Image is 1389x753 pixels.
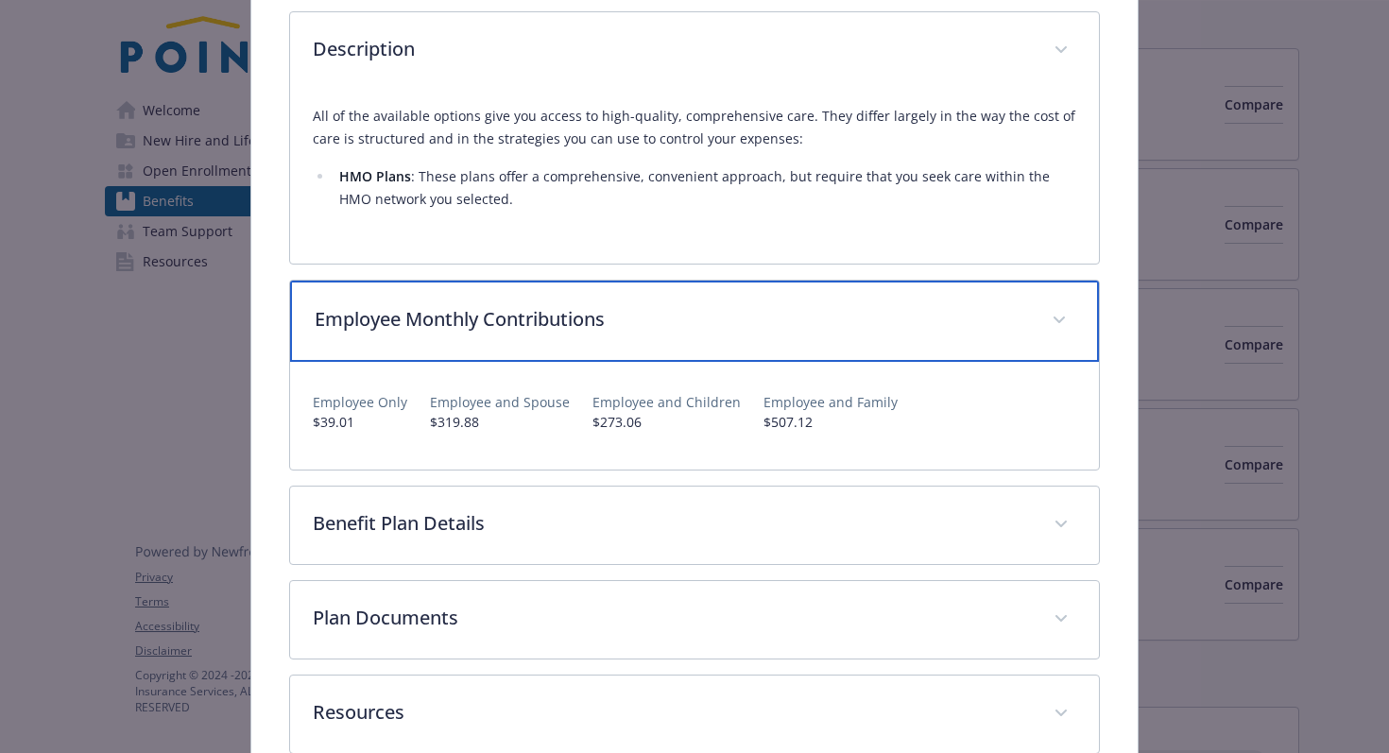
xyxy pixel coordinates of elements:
p: Description [313,35,1032,63]
p: $507.12 [763,412,898,432]
p: Plan Documents [313,604,1032,632]
p: Employee and Children [592,392,741,412]
div: Employee Monthly Contributions [290,362,1100,470]
div: Plan Documents [290,581,1100,659]
p: Employee and Family [763,392,898,412]
div: Description [290,90,1100,264]
div: Resources [290,676,1100,753]
p: All of the available options give you access to high-quality, comprehensive care. They differ lar... [313,105,1077,150]
p: $319.88 [430,412,570,432]
li: : These plans offer a comprehensive, convenient approach, but require that you seek care within t... [334,165,1077,211]
p: $273.06 [592,412,741,432]
div: Benefit Plan Details [290,487,1100,564]
p: Employee and Spouse [430,392,570,412]
div: Employee Monthly Contributions [290,281,1100,362]
p: $39.01 [313,412,407,432]
p: Employee Monthly Contributions [315,305,1030,334]
p: Employee Only [313,392,407,412]
p: Benefit Plan Details [313,509,1032,538]
p: Resources [313,698,1032,727]
div: Description [290,12,1100,90]
strong: HMO Plans [339,167,411,185]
